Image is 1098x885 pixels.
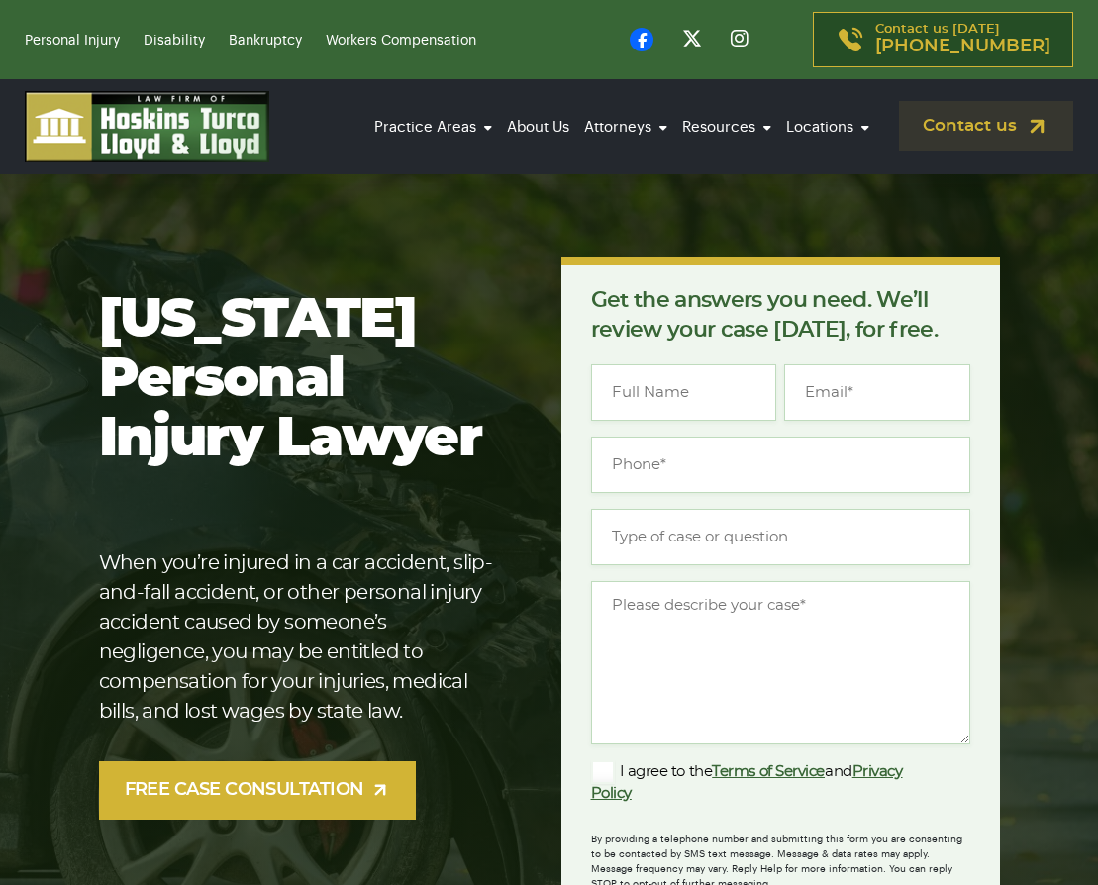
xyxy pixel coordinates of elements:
[502,100,574,154] a: About Us
[99,548,498,727] p: When you’re injured in a car accident, slip-and-fall accident, or other personal injury accident ...
[370,780,390,800] img: arrow-up-right-light.svg
[591,437,970,493] input: Phone*
[369,100,497,154] a: Practice Areas
[875,37,1050,56] span: [PHONE_NUMBER]
[326,34,476,48] a: Workers Compensation
[579,100,672,154] a: Attorneys
[25,34,120,48] a: Personal Injury
[899,101,1073,151] a: Contact us
[591,760,939,804] label: I agree to the and
[591,764,903,801] a: Privacy Policy
[813,12,1073,67] a: Contact us [DATE][PHONE_NUMBER]
[875,23,1050,56] p: Contact us [DATE]
[99,761,416,820] a: FREE CASE CONSULTATION
[229,34,302,48] a: Bankruptcy
[712,764,825,779] a: Terms of Service
[784,364,970,421] input: Email*
[25,91,269,162] img: logo
[591,364,777,421] input: Full Name
[591,509,970,565] input: Type of case or question
[144,34,205,48] a: Disability
[781,100,874,154] a: Locations
[677,100,776,154] a: Resources
[99,291,498,469] h1: [US_STATE] Personal Injury Lawyer
[591,285,970,344] p: Get the answers you need. We’ll review your case [DATE], for free.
